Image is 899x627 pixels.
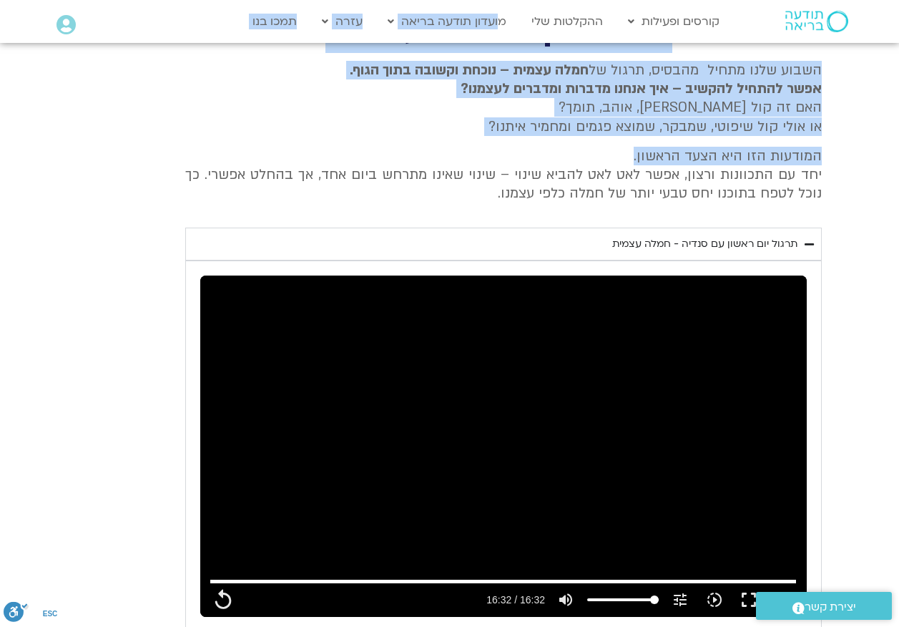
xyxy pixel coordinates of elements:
img: תודעה בריאה [785,11,848,32]
a: מועדון תודעה בריאה [380,8,514,35]
span: יצירת קשר [805,598,856,617]
a: יצירת קשר [756,592,892,620]
h2: יום ראשון - חמלה עצמית [185,17,822,47]
a: עזרה [315,8,370,35]
a: קורסים ופעילות [621,8,727,35]
a: תמכו בנו [245,8,304,35]
div: תרגול יום ראשון עם סנדיה - חמלה עצמית [612,235,797,253]
p: השבוע שלנו מתחיל מהבסיס, תרגול של האם זה קול [PERSON_NAME], אוהב, תומך? או אולי קול שיפוטי, שמבקר... [185,61,822,137]
a: ההקלטות שלי [524,8,610,35]
strong: חמלה עצמית – נוכחת וקשובה בתוך הגוף. אפשר להתחיל להקשיב – איך אנחנו מדברות ומדברים לעצמנו? [350,61,822,98]
summary: תרגול יום ראשון עם סנדיה - חמלה עצמית [185,228,822,261]
p: המודעות הזו היא הצעד הראשון. יחד עם התכוונות ורצון, אפשר לאט לאט להביא שינוי – שינוי שאינו מתרחש ... [185,147,822,203]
